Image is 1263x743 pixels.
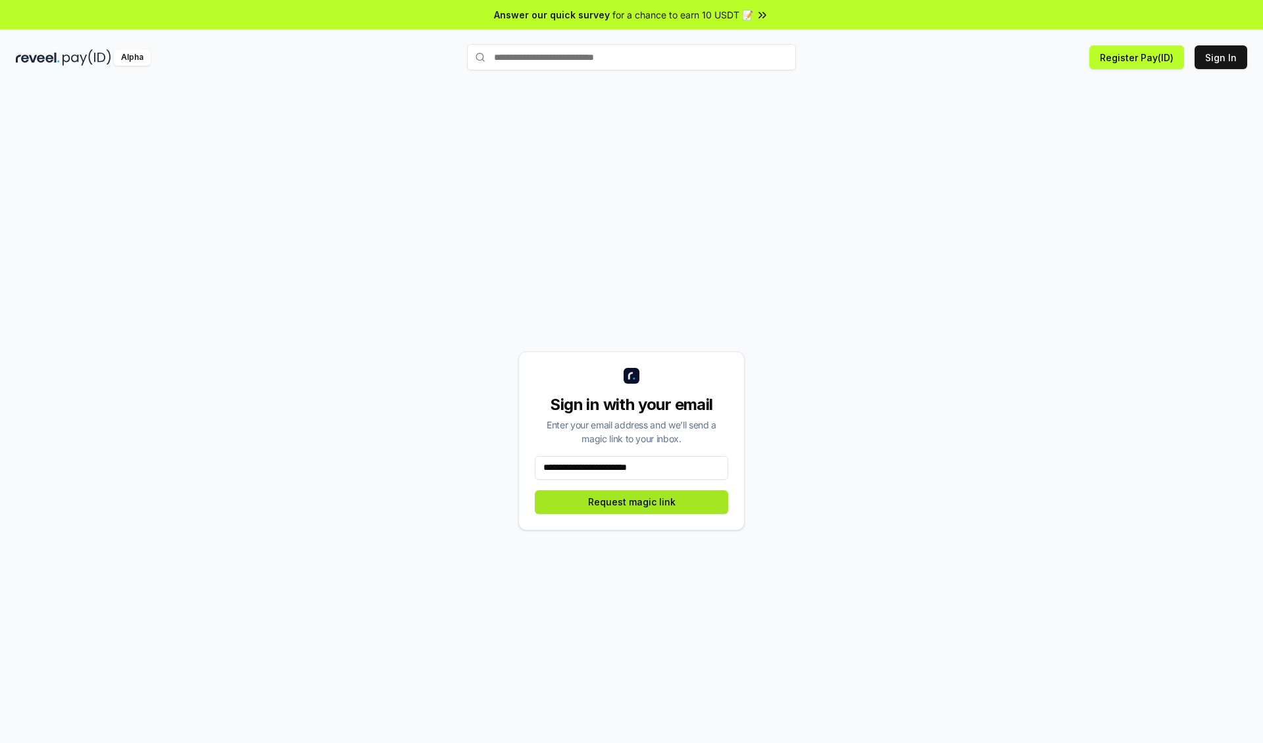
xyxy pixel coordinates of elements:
div: Alpha [114,49,151,66]
div: Sign in with your email [535,394,728,415]
span: for a chance to earn 10 USDT 📝 [612,8,753,22]
div: Enter your email address and we’ll send a magic link to your inbox. [535,418,728,446]
button: Request magic link [535,490,728,514]
img: logo_small [624,368,639,384]
button: Sign In [1195,45,1247,69]
img: reveel_dark [16,49,60,66]
button: Register Pay(ID) [1089,45,1184,69]
img: pay_id [62,49,111,66]
span: Answer our quick survey [494,8,610,22]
